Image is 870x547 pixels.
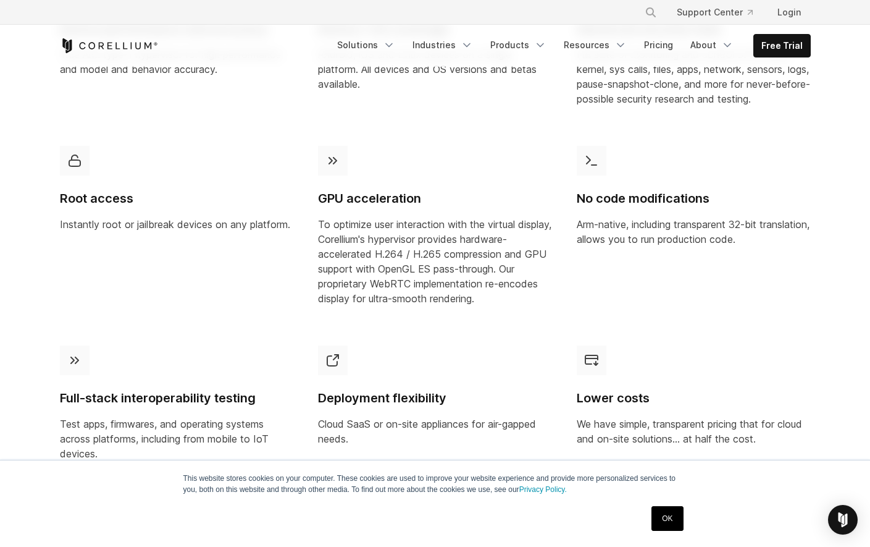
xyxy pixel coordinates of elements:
h4: Lower costs [577,390,811,407]
h4: Root access [60,190,294,207]
p: Full suite of monitoring and control of firmware kernel, sys calls, files, apps, network, sensors... [577,47,811,106]
div: Navigation Menu [630,1,811,23]
h4: No code modifications [577,190,811,207]
a: OK [651,506,683,531]
button: Search [640,1,662,23]
a: Support Center [667,1,763,23]
a: Resources [556,34,634,56]
p: Instantly root or jailbreak devices on any platform. [60,217,294,232]
p: This website stores cookies on your computer. These cookies are used to improve your website expe... [183,473,687,495]
p: Android, iOS and Linux devices on a single platform. All devices and OS versions and betas availa... [318,47,552,91]
p: To optimize user interaction with the virtual display, Corellium's hypervisor provides hardware-a... [318,217,552,306]
a: Corellium Home [60,38,158,53]
a: Industries [405,34,480,56]
h4: GPU acceleration [318,190,552,207]
p: Cloud SaaS or on-site appliances for air-gapped needs. [318,417,552,446]
p: We have simple, transparent pricing that for cloud and on-site solutions... at half the cost. [577,417,811,446]
a: Free Trial [754,35,810,57]
div: Open Intercom Messenger [828,505,858,535]
div: Navigation Menu [330,34,811,57]
a: Privacy Policy. [519,485,567,494]
a: Login [768,1,811,23]
a: Pricing [637,34,680,56]
a: Products [483,34,554,56]
h4: Deployment flexibility [318,390,552,407]
a: Solutions [330,34,403,56]
p: Arm-native, including transparent 32-bit translation, allows you to run production code. [577,217,811,247]
p: Test apps, firmwares, and operating systems across platforms, including from mobile to IoT devices. [60,417,294,461]
h4: Full-stack interoperability testing [60,390,294,407]
a: About [683,34,741,56]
